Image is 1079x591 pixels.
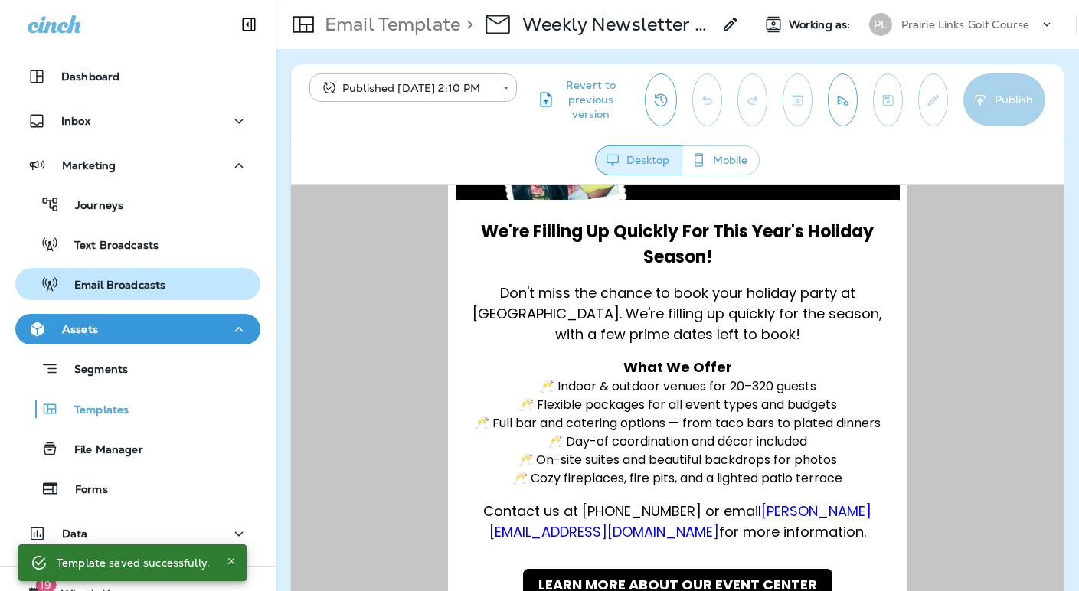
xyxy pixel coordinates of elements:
[257,247,516,265] span: 🥂 Day-of coordination and décor included
[15,150,260,181] button: Marketing
[60,199,123,214] p: Journeys
[682,145,760,175] button: Mobile
[460,13,473,36] p: >
[59,279,165,293] p: Email Broadcasts
[62,159,116,171] p: Marketing
[221,284,551,302] span: 🥂 Cozy fireplaces, fire pits, and a lighted patio terrace
[522,13,712,36] p: Weekly Newsletter - 2025 - 9/30 Prairie Links
[227,211,546,228] span: 🥂 Flexible packages for all event types and budgets
[59,443,143,458] p: File Manager
[183,229,590,247] span: 🥂 Full bar and catering options — from taco bars to plated dinners
[192,316,580,356] span: Contact us at [PHONE_NUMBER] or email for more information.
[181,98,591,158] span: Don't miss the chance to book your holiday party at [GEOGRAPHIC_DATA]. We're filling up quickly f...
[59,239,159,253] p: Text Broadcasts
[198,439,355,537] img: Modern-Logo-PLG-White.png
[227,9,270,40] button: Collapse Sidebar
[595,145,682,175] button: Desktop
[15,268,260,300] button: Email Broadcasts
[15,228,260,260] button: Text Broadcasts
[828,73,858,126] button: Send test email
[15,433,260,465] button: File Manager
[61,115,90,127] p: Inbox
[901,18,1030,31] p: Prairie Links Golf Course
[190,34,583,83] strong: We're Filling Up Quickly For This Year's Holiday Season!
[61,70,119,83] p: Dashboard
[15,472,260,504] button: Forms
[198,316,581,356] a: [PERSON_NAME][EMAIL_ADDRESS][DOMAIN_NAME]
[62,323,98,335] p: Assets
[247,390,526,409] strong: LEARN MORE ABOUT OUR EVENT CENTER
[62,527,88,540] p: Data
[232,384,541,416] a: LEARN MORE ABOUT OUR EVENT CENTER
[59,363,128,378] p: Segments
[555,78,626,122] span: Revert to previous version
[15,188,260,220] button: Journeys
[60,483,108,498] p: Forms
[15,314,260,344] button: Assets
[15,106,260,136] button: Inbox
[645,73,677,126] button: View Changelog
[15,518,260,549] button: Data
[15,352,260,385] button: Segments
[789,18,854,31] span: Working as:
[332,172,441,191] span: What We Offer
[869,13,892,36] div: PL
[529,73,633,126] button: Revert to previous version
[59,403,129,418] p: Templates
[15,61,260,92] button: Dashboard
[320,80,492,96] div: Published [DATE] 2:10 PM
[222,552,240,570] button: Close
[15,393,260,425] button: Templates
[248,192,525,210] span: 🥂 Indoor & outdoor venues for 20–320 guests
[227,266,546,283] span: 🥂 On-site suites and beautiful backdrops for photos
[319,13,460,36] p: Email Template
[57,549,210,576] div: Template saved successfully.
